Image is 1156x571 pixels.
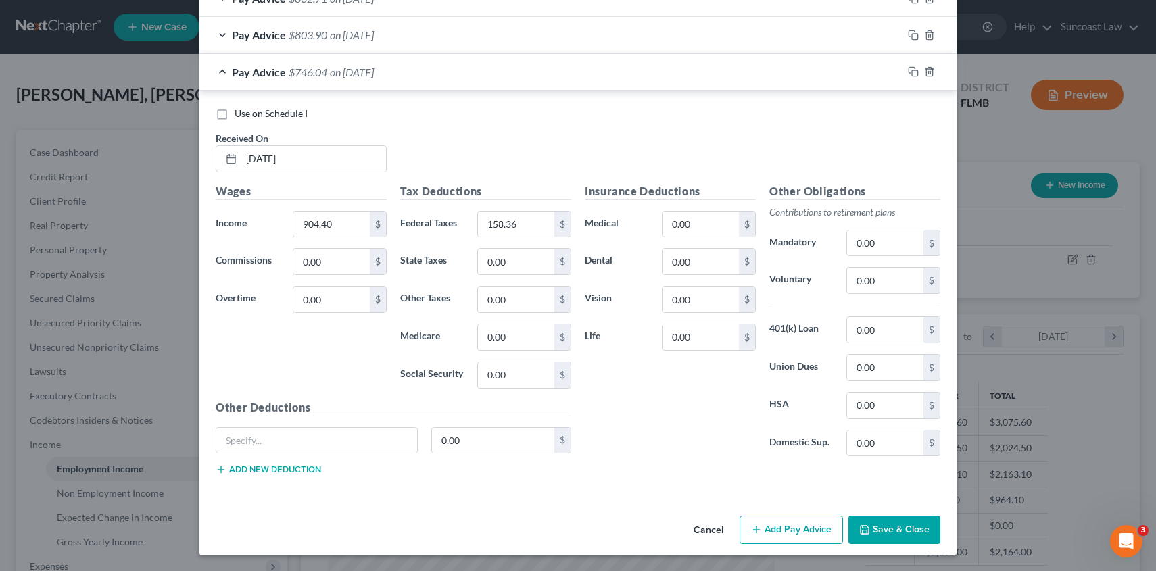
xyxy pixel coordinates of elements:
label: Commissions [209,248,286,275]
div: $ [370,249,386,274]
div: $ [923,430,940,456]
div: $ [923,317,940,343]
div: $ [923,355,940,380]
input: 0.00 [293,212,370,237]
input: 0.00 [478,249,554,274]
label: Dental [578,248,655,275]
div: $ [370,212,386,237]
span: on [DATE] [330,66,374,78]
div: $ [554,324,571,350]
div: $ [739,249,755,274]
label: Overtime [209,286,286,313]
div: $ [739,212,755,237]
span: Pay Advice [232,66,286,78]
span: Income [216,217,247,228]
div: $ [370,287,386,312]
span: Pay Advice [232,28,286,41]
label: HSA [763,392,840,419]
input: 0.00 [663,324,739,350]
div: $ [554,428,571,453]
h5: Other Deductions [216,399,571,416]
div: $ [554,249,571,274]
label: Medical [578,211,655,238]
input: 0.00 [293,249,370,274]
input: 0.00 [478,287,554,312]
label: State Taxes [393,248,471,275]
div: $ [923,268,940,293]
div: $ [554,362,571,388]
input: 0.00 [478,324,554,350]
input: 0.00 [293,287,370,312]
div: $ [739,324,755,350]
h5: Other Obligations [769,183,940,200]
input: 0.00 [663,212,739,237]
label: Life [578,324,655,351]
input: 0.00 [478,362,554,388]
button: Add Pay Advice [740,516,843,544]
h5: Tax Deductions [400,183,571,200]
input: 0.00 [847,317,923,343]
iframe: Intercom live chat [1110,525,1142,557]
input: MM/DD/YYYY [241,146,386,172]
span: Use on Schedule I [235,107,308,119]
input: 0.00 [663,287,739,312]
input: 0.00 [847,393,923,418]
input: 0.00 [432,428,555,453]
label: 401(k) Loan [763,316,840,343]
input: 0.00 [847,430,923,456]
label: Social Security [393,362,471,389]
span: $746.04 [289,66,327,78]
label: Federal Taxes [393,211,471,238]
p: Contributions to retirement plans [769,205,940,219]
div: $ [923,230,940,256]
span: on [DATE] [330,28,374,41]
label: Voluntary [763,267,840,294]
label: Vision [578,286,655,313]
div: $ [739,287,755,312]
span: $803.90 [289,28,327,41]
label: Union Dues [763,354,840,381]
label: Domestic Sup. [763,430,840,457]
input: 0.00 [663,249,739,274]
h5: Insurance Deductions [585,183,756,200]
button: Add new deduction [216,464,321,475]
input: 0.00 [478,212,554,237]
button: Save & Close [848,516,940,544]
input: 0.00 [847,355,923,380]
input: 0.00 [847,268,923,293]
div: $ [554,212,571,237]
button: Cancel [683,517,734,544]
input: 0.00 [847,230,923,256]
div: $ [923,393,940,418]
span: 3 [1138,525,1149,536]
div: $ [554,287,571,312]
input: Specify... [216,428,417,453]
label: Mandatory [763,230,840,257]
label: Other Taxes [393,286,471,313]
span: Received On [216,132,268,144]
label: Medicare [393,324,471,351]
h5: Wages [216,183,387,200]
